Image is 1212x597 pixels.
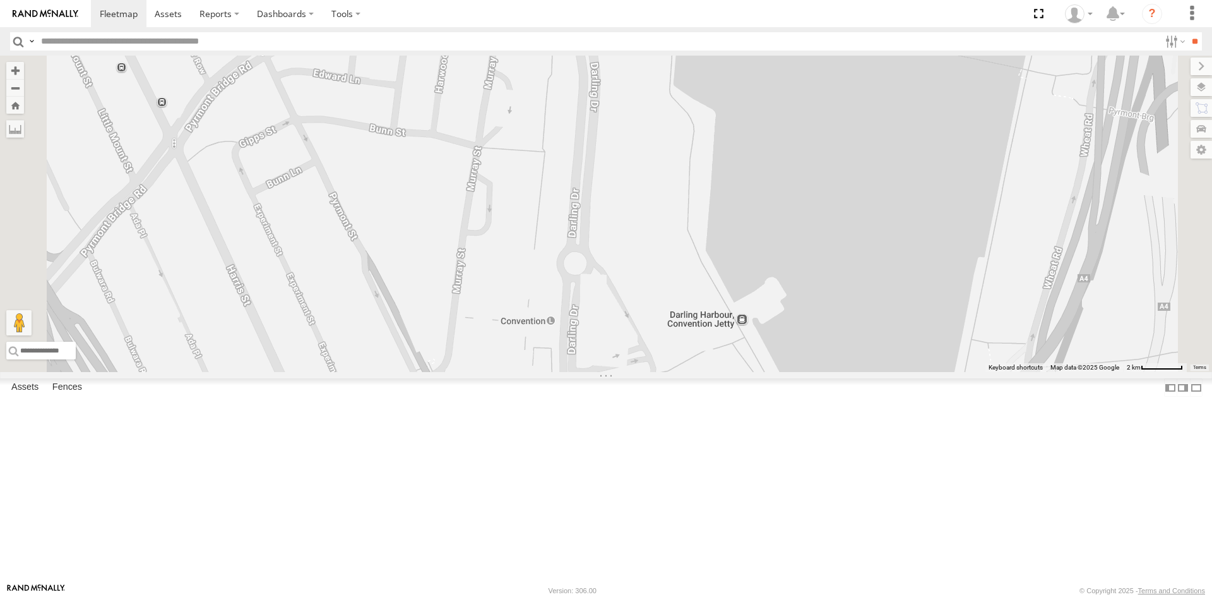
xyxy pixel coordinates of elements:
label: Fences [46,379,88,397]
div: Daniel Hayman [1060,4,1097,23]
a: Terms (opens in new tab) [1193,365,1206,370]
img: rand-logo.svg [13,9,78,18]
label: Hide Summary Table [1190,378,1203,397]
a: Terms and Conditions [1138,587,1205,594]
label: Dock Summary Table to the Right [1177,378,1189,397]
button: Zoom out [6,79,24,97]
button: Keyboard shortcuts [989,363,1043,372]
label: Dock Summary Table to the Left [1164,378,1177,397]
button: Zoom in [6,62,24,79]
span: Map data ©2025 Google [1050,364,1119,371]
div: © Copyright 2025 - [1079,587,1205,594]
button: Zoom Home [6,97,24,114]
button: Map scale: 2 km per 63 pixels [1123,363,1187,372]
a: Visit our Website [7,584,65,597]
label: Assets [5,379,45,397]
button: Drag Pegman onto the map to open Street View [6,310,32,335]
div: Version: 306.00 [549,587,597,594]
i: ? [1142,4,1162,24]
label: Measure [6,120,24,138]
span: 2 km [1127,364,1141,371]
label: Map Settings [1191,141,1212,159]
label: Search Filter Options [1160,32,1187,51]
label: Search Query [27,32,37,51]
